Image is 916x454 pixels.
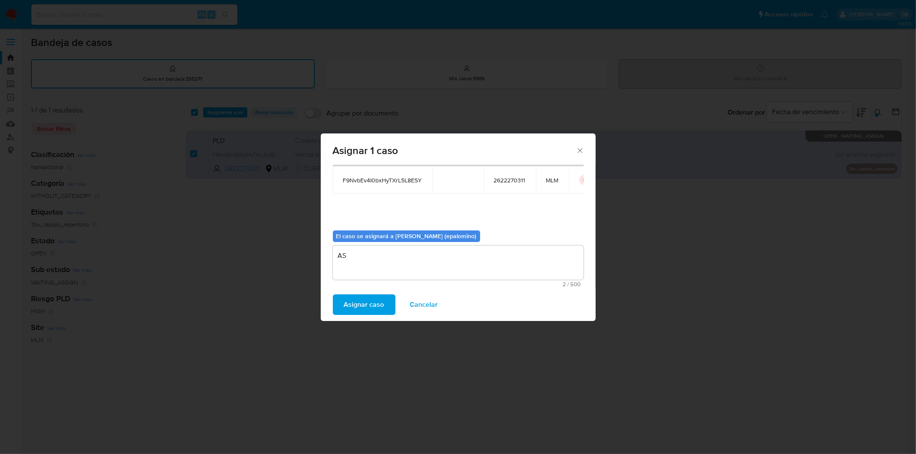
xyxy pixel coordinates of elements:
b: El caso se asignará a [PERSON_NAME] (epalomino) [336,232,477,240]
span: Asignar caso [344,295,384,314]
div: assign-modal [321,133,596,321]
span: Asignar 1 caso [333,145,576,156]
span: MLM [546,176,559,184]
button: Asignar caso [333,294,396,315]
span: Máximo 500 caracteres [335,281,581,287]
button: Cancelar [399,294,449,315]
button: Cerrar ventana [576,146,584,154]
button: icon-button [579,175,590,185]
span: F9NvbEv4I0bxHyTXrL5L8ESY [343,176,422,184]
textarea: AS [333,245,584,280]
span: Cancelar [410,295,438,314]
span: 2622270311 [494,176,526,184]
